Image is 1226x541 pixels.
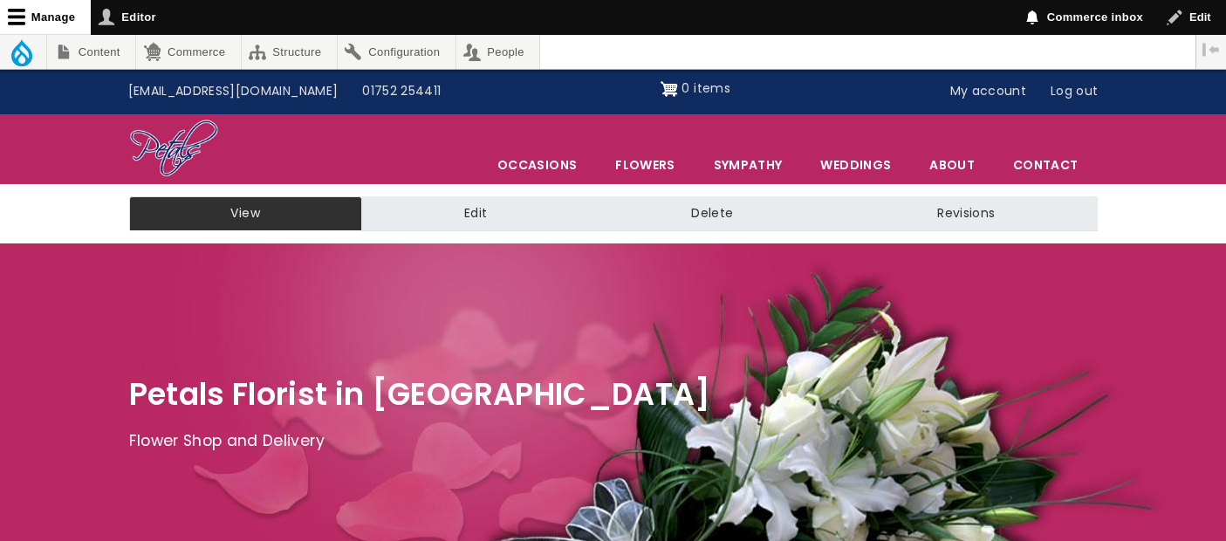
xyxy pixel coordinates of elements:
a: About [911,147,993,183]
nav: Tabs [116,196,1111,231]
a: [EMAIL_ADDRESS][DOMAIN_NAME] [116,75,351,108]
a: Revisions [835,196,1097,231]
a: View [129,196,362,231]
a: 01752 254411 [350,75,453,108]
a: Content [47,35,135,69]
a: Log out [1038,75,1110,108]
img: Shopping cart [661,75,678,103]
a: Shopping cart 0 items [661,75,730,103]
img: Home [129,119,219,180]
button: Vertical orientation [1196,35,1226,65]
a: Flowers [597,147,693,183]
a: Edit [362,196,589,231]
a: Delete [589,196,835,231]
p: Flower Shop and Delivery [129,428,1098,455]
a: Sympathy [695,147,801,183]
a: Commerce [136,35,240,69]
a: Contact [995,147,1096,183]
a: Structure [242,35,337,69]
a: My account [938,75,1039,108]
a: Configuration [338,35,455,69]
span: Weddings [802,147,909,183]
span: 0 items [681,79,729,97]
span: Occasions [479,147,595,183]
a: People [456,35,540,69]
span: Petals Florist in [GEOGRAPHIC_DATA] [129,373,711,415]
